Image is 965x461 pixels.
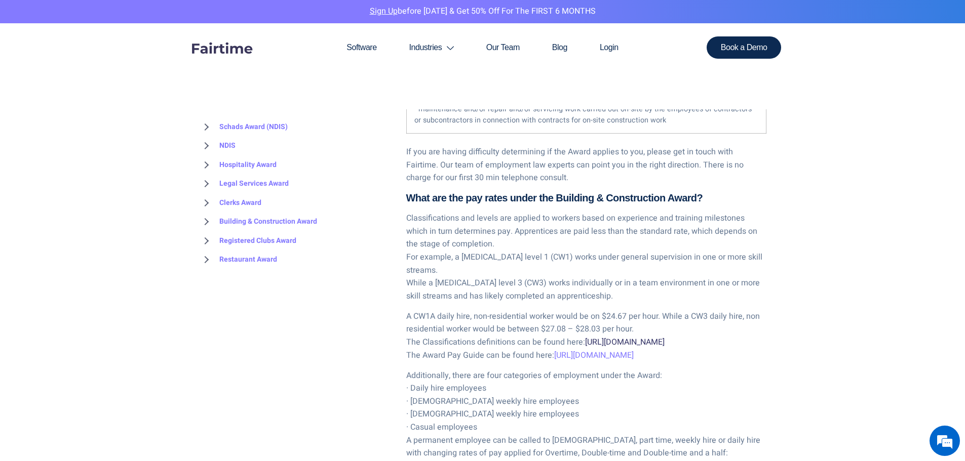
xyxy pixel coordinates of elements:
[199,175,289,194] a: Legal Services Award
[406,146,766,185] p: If you are having difficulty determining if the Award applies to you, please get in touch with Fa...
[370,5,398,17] a: Sign Up
[406,310,766,362] p: A CW1A daily hire, non-residential worker would be on $24.67 per hour. While a CW3 daily hire, no...
[330,23,393,72] a: Software
[406,192,703,203] strong: What are the pay rates under the Building & Construction Award?
[53,57,170,70] div: Chat with us now
[584,23,635,72] a: Login
[199,155,277,175] a: Hospitality Award
[59,128,140,230] span: We're online!
[470,23,536,72] a: Our Team
[199,117,391,269] nav: BROWSE TOPICS
[5,276,193,312] textarea: Type your message and hit 'Enter'
[166,5,190,29] div: Minimize live chat window
[199,213,317,232] a: Building & Construction Award
[536,23,584,72] a: Blog
[199,193,261,213] a: Clerks Award
[199,96,391,269] div: BROWSE TOPICS
[393,23,470,72] a: Industries
[199,117,288,137] a: Schads Award (NDIS)
[585,336,665,348] a: [URL][DOMAIN_NAME]
[199,137,236,156] a: NDIS
[8,5,957,18] p: before [DATE] & Get 50% Off for the FIRST 6 MONTHS
[199,231,296,250] a: Registered Clubs Award
[721,44,767,52] span: Book a Demo
[199,250,277,270] a: Restaurant Award
[554,349,634,361] a: [URL][DOMAIN_NAME]
[707,36,782,59] a: Book a Demo
[406,369,766,460] p: Additionally, there are four categories of employment under the Award: · Daily hire employees · [...
[406,212,766,303] p: Classifications and levels are applied to workers based on experience and training milestones whi...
